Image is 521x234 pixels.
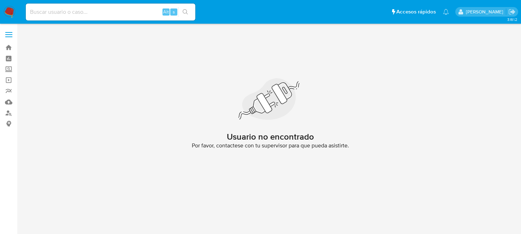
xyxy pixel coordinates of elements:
span: Alt [163,8,169,15]
span: Accesos rápidos [396,8,436,16]
h2: Usuario no encontrado [227,131,314,142]
a: Notificaciones [443,9,449,15]
input: Buscar usuario o caso... [26,7,195,17]
button: search-icon [178,7,193,17]
span: s [173,8,175,15]
p: brenda.morenoreyes@mercadolibre.com.mx [466,8,506,15]
a: Salir [508,8,516,16]
span: Por favor, contactese con tu supervisor para que pueda asistirte. [192,142,349,149]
